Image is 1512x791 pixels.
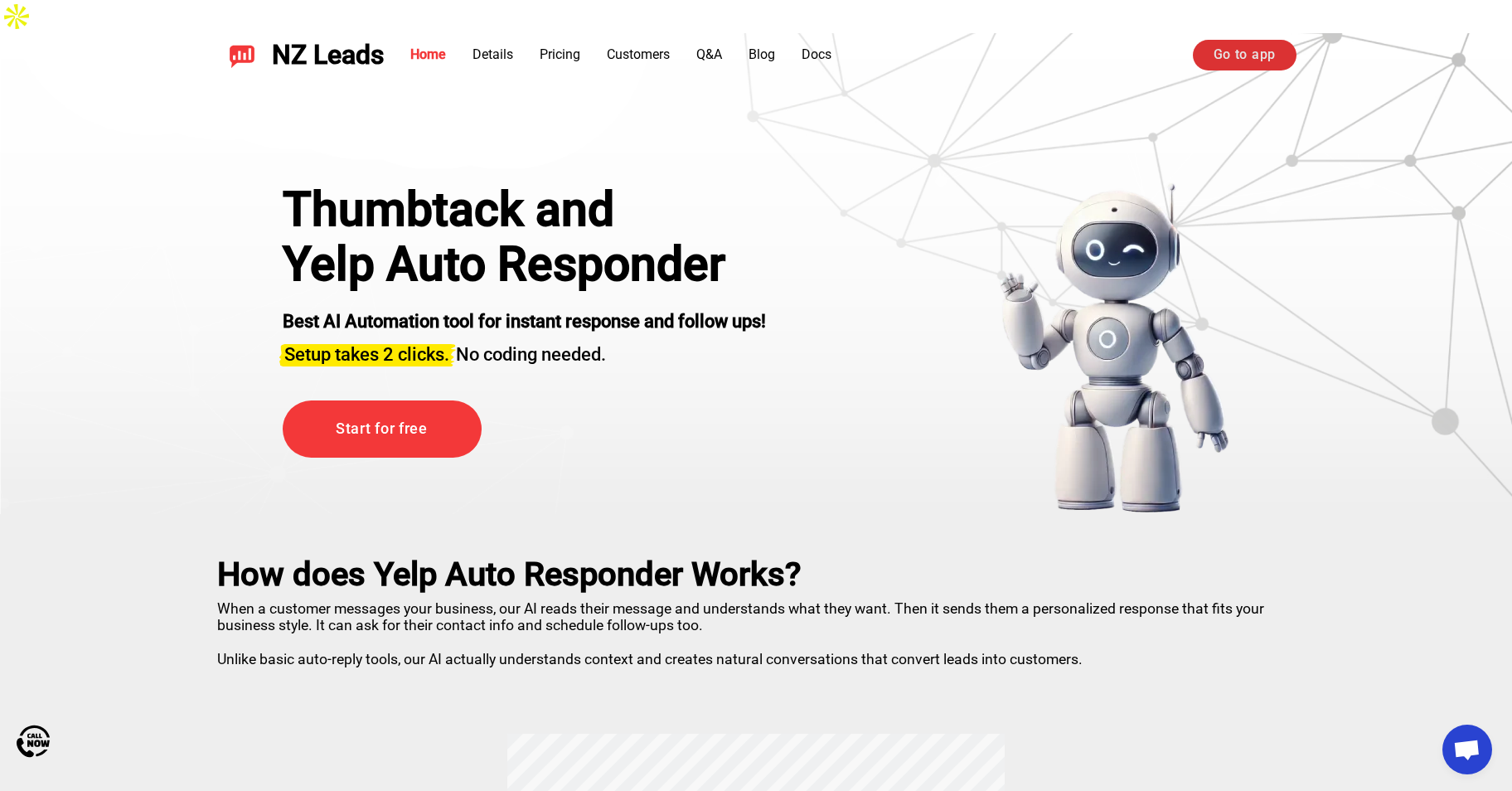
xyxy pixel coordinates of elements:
a: Details [472,46,513,62]
strong: Best AI Automation tool for instant response and follow ups! [283,311,766,332]
a: Pricing [540,46,580,62]
a: Start for free [283,400,482,458]
h2: How does Yelp Auto Responder Works? [217,556,1295,594]
a: Blog [749,46,775,62]
a: Go to app [1193,40,1296,70]
a: Home [410,46,446,62]
a: Customers [607,46,670,62]
img: NZ Leads logo [229,41,255,68]
div: Thumbtack and [283,182,766,237]
h1: Yelp Auto Responder [283,237,766,292]
span: Setup takes 2 clicks. [284,344,449,365]
h3: No coding needed. [283,334,766,367]
p: When a customer messages your business, our AI reads their message and understands what they want... [217,594,1295,667]
img: Call Now [17,725,50,758]
a: Docs [802,46,831,62]
span: NZ Leads [272,40,384,70]
img: yelp bot [999,182,1230,514]
div: Open chat [1442,725,1492,774]
a: Q&A [696,46,722,62]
